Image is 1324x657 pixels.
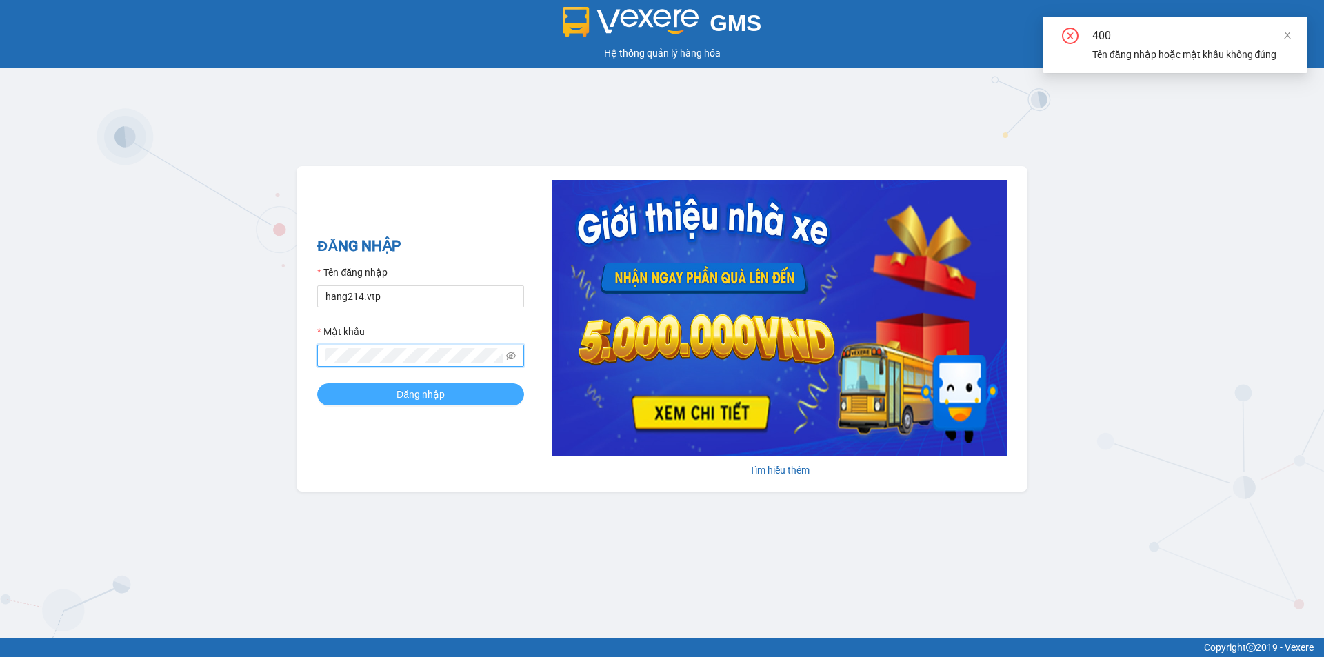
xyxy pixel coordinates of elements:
[1092,28,1291,44] div: 400
[317,324,365,339] label: Mật khẩu
[10,640,1314,655] div: Copyright 2019 - Vexere
[317,265,388,280] label: Tên đăng nhập
[1246,643,1256,652] span: copyright
[3,46,1321,61] div: Hệ thống quản lý hàng hóa
[552,180,1007,456] img: banner-0
[506,351,516,361] span: eye-invisible
[397,387,445,402] span: Đăng nhập
[552,463,1007,478] div: Tìm hiểu thêm
[1283,30,1292,40] span: close
[317,285,524,307] input: Tên đăng nhập
[1062,28,1079,47] span: close-circle
[1092,47,1291,62] div: Tên đăng nhập hoặc mật khẩu không đúng
[317,235,524,258] h2: ĐĂNG NHẬP
[563,21,762,32] a: GMS
[317,383,524,405] button: Đăng nhập
[325,348,503,363] input: Mật khẩu
[710,10,761,36] span: GMS
[563,7,699,37] img: logo 2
